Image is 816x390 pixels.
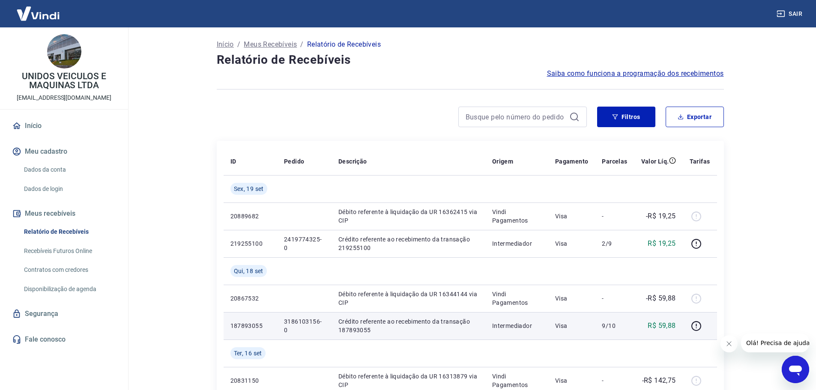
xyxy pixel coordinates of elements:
span: Ter, 16 set [234,349,262,357]
p: 9/10 [602,322,627,330]
p: - [602,294,627,303]
p: -R$ 19,25 [646,211,676,221]
p: Vindi Pagamentos [492,208,541,225]
p: Débito referente à liquidação da UR 16362415 via CIP [338,208,478,225]
p: Relatório de Recebíveis [307,39,381,50]
p: 219255100 [230,239,270,248]
p: Visa [555,239,589,248]
p: Parcelas [602,157,627,166]
p: 20831150 [230,376,270,385]
a: Meus Recebíveis [244,39,297,50]
span: Qui, 18 set [234,267,263,275]
p: Visa [555,322,589,330]
p: -R$ 142,75 [642,375,676,386]
p: Crédito referente ao recebimento da transação 187893055 [338,317,478,334]
a: Contratos com credores [21,261,118,279]
p: 3186103156-0 [284,317,325,334]
p: Intermediador [492,239,541,248]
p: Visa [555,212,589,220]
p: Débito referente à liquidação da UR 16313879 via CIP [338,372,478,389]
p: R$ 59,88 [648,321,676,331]
p: 187893055 [230,322,270,330]
iframe: Mensagem da empresa [741,333,809,352]
a: Dados da conta [21,161,118,179]
a: Segurança [10,304,118,323]
p: Crédito referente ao recebimento da transação 219255100 [338,235,478,252]
p: 20867532 [230,294,270,303]
p: 2419774325-0 [284,235,325,252]
p: Tarifas [690,157,710,166]
p: ID [230,157,236,166]
h4: Relatório de Recebíveis [217,51,724,68]
input: Busque pelo número do pedido [466,110,566,123]
p: / [300,39,303,50]
img: Vindi [10,0,66,27]
p: Vindi Pagamentos [492,290,541,307]
p: Visa [555,376,589,385]
a: Disponibilização de agenda [21,280,118,298]
p: Pagamento [555,157,589,166]
a: Início [217,39,234,50]
button: Exportar [666,107,724,127]
p: - [602,376,627,385]
a: Saiba como funciona a programação dos recebimentos [547,68,724,79]
span: Sex, 19 set [234,185,264,193]
p: Origem [492,157,513,166]
span: Olá! Precisa de ajuda? [5,6,72,13]
p: Visa [555,294,589,303]
p: / [237,39,240,50]
img: 0fa5476e-c494-4df4-9457-b10783cb2f62.jpeg [47,34,81,68]
p: Valor Líq. [641,157,669,166]
p: R$ 19,25 [648,238,676,249]
p: - [602,212,627,220]
p: Descrição [338,157,367,166]
a: Relatório de Recebíveis [21,223,118,241]
iframe: Botão para abrir a janela de mensagens [782,356,809,383]
p: Pedido [284,157,304,166]
button: Filtros [597,107,655,127]
button: Meus recebíveis [10,204,118,223]
p: 20889682 [230,212,270,220]
p: [EMAIL_ADDRESS][DOMAIN_NAME] [17,93,111,102]
button: Sair [775,6,806,22]
p: Intermediador [492,322,541,330]
p: Débito referente à liquidação da UR 16344144 via CIP [338,290,478,307]
p: -R$ 59,88 [646,293,676,304]
p: Vindi Pagamentos [492,372,541,389]
p: UNIDOS VEICULOS E MAQUINAS LTDA [7,72,121,90]
p: 2/9 [602,239,627,248]
a: Fale conosco [10,330,118,349]
button: Meu cadastro [10,142,118,161]
a: Início [10,116,118,135]
a: Dados de login [21,180,118,198]
a: Recebíveis Futuros Online [21,242,118,260]
iframe: Fechar mensagem [720,335,738,352]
